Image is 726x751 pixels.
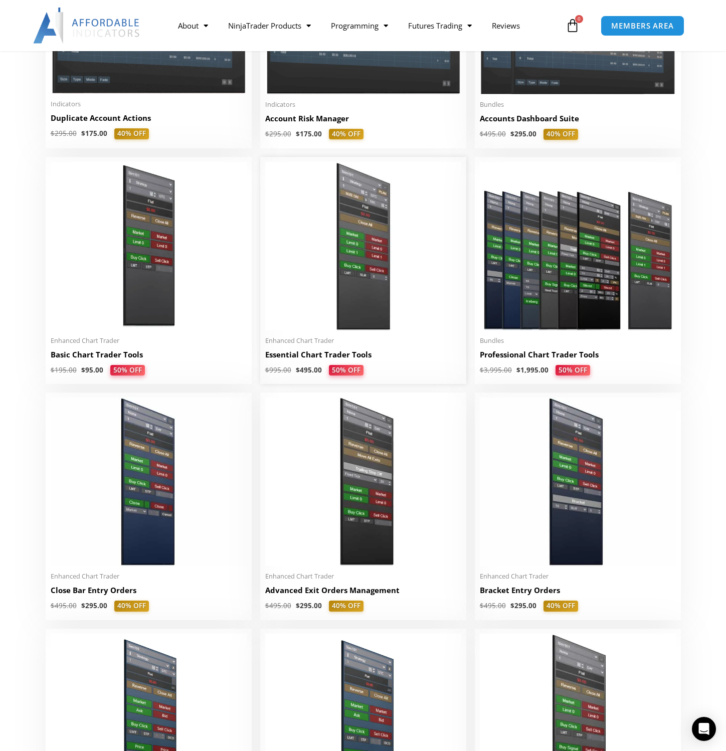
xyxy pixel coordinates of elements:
bdi: 195.00 [51,365,77,374]
span: 50% OFF [556,365,590,376]
span: $ [296,365,300,374]
span: Enhanced Chart Trader [51,572,247,581]
a: Account Risk Manager [265,113,461,129]
span: Bundles [480,100,676,109]
h2: Professional Chart Trader Tools [480,349,676,360]
bdi: 3,995.00 [480,365,512,374]
img: BasicTools [51,162,247,330]
img: ProfessionalToolsBundlePage [480,162,676,330]
bdi: 495.00 [296,365,322,374]
img: Essential Chart Trader Tools [265,162,461,330]
span: Bundles [480,336,676,345]
bdi: 95.00 [81,365,103,374]
span: $ [265,129,269,138]
a: Basic Chart Trader Tools [51,349,247,365]
a: Accounts Dashboard Suite [480,113,676,129]
h2: Duplicate Account Actions [51,113,247,123]
bdi: 495.00 [265,601,291,610]
span: Enhanced Chart Trader [51,336,247,345]
a: Reviews [482,14,530,37]
span: $ [510,601,514,610]
h2: Close Bar Entry Orders [51,585,247,596]
bdi: 1,995.00 [516,365,549,374]
span: $ [81,365,85,374]
a: Essential Chart Trader Tools [265,349,461,365]
span: $ [81,601,85,610]
span: Enhanced Chart Trader [265,572,461,581]
a: Duplicate Account Actions [51,113,247,128]
span: $ [51,601,55,610]
span: $ [516,365,520,374]
bdi: 295.00 [510,129,536,138]
span: $ [51,129,55,138]
bdi: 495.00 [51,601,77,610]
span: Enhanced Chart Trader [480,572,676,581]
bdi: 295.00 [510,601,536,610]
a: 0 [551,11,595,40]
bdi: 295.00 [51,129,77,138]
a: Close Bar Entry Orders [51,585,247,601]
bdi: 175.00 [296,129,322,138]
h2: Account Risk Manager [265,113,461,124]
bdi: 495.00 [480,129,506,138]
a: NinjaTrader Products [218,14,321,37]
a: Advanced Exit Orders Management [265,585,461,601]
span: $ [296,601,300,610]
h2: Basic Chart Trader Tools [51,349,247,360]
img: CloseBarOrders [51,398,247,566]
span: 50% OFF [110,365,145,376]
span: 50% OFF [329,365,364,376]
span: $ [265,365,269,374]
a: Professional Chart Trader Tools [480,349,676,365]
a: Bracket Entry Orders [480,585,676,601]
span: 40% OFF [329,601,364,612]
a: Futures Trading [398,14,482,37]
span: Enhanced Chart Trader [265,336,461,345]
span: 40% OFF [114,601,149,612]
a: About [168,14,218,37]
span: $ [265,601,269,610]
span: 40% OFF [543,129,578,140]
span: Indicators [265,100,461,109]
div: Open Intercom Messenger [692,717,716,741]
img: AdvancedStopLossMgmt [265,398,461,566]
bdi: 295.00 [81,601,107,610]
bdi: 295.00 [265,129,291,138]
span: $ [296,129,300,138]
span: $ [51,365,55,374]
h2: Advanced Exit Orders Management [265,585,461,596]
h2: Accounts Dashboard Suite [480,113,676,124]
span: 40% OFF [543,601,578,612]
bdi: 295.00 [296,601,322,610]
h2: Bracket Entry Orders [480,585,676,596]
span: 40% OFF [114,128,149,139]
span: $ [480,365,484,374]
span: Indicators [51,100,247,108]
a: Programming [321,14,398,37]
bdi: 175.00 [81,129,107,138]
img: LogoAI | Affordable Indicators – NinjaTrader [33,8,141,44]
bdi: 995.00 [265,365,291,374]
a: MEMBERS AREA [601,16,684,36]
nav: Menu [168,14,563,37]
span: $ [510,129,514,138]
h2: Essential Chart Trader Tools [265,349,461,360]
span: 40% OFF [329,129,364,140]
img: BracketEntryOrders [480,398,676,566]
span: MEMBERS AREA [611,22,674,30]
span: 0 [575,15,583,23]
bdi: 495.00 [480,601,506,610]
span: $ [480,601,484,610]
span: $ [81,129,85,138]
span: $ [480,129,484,138]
